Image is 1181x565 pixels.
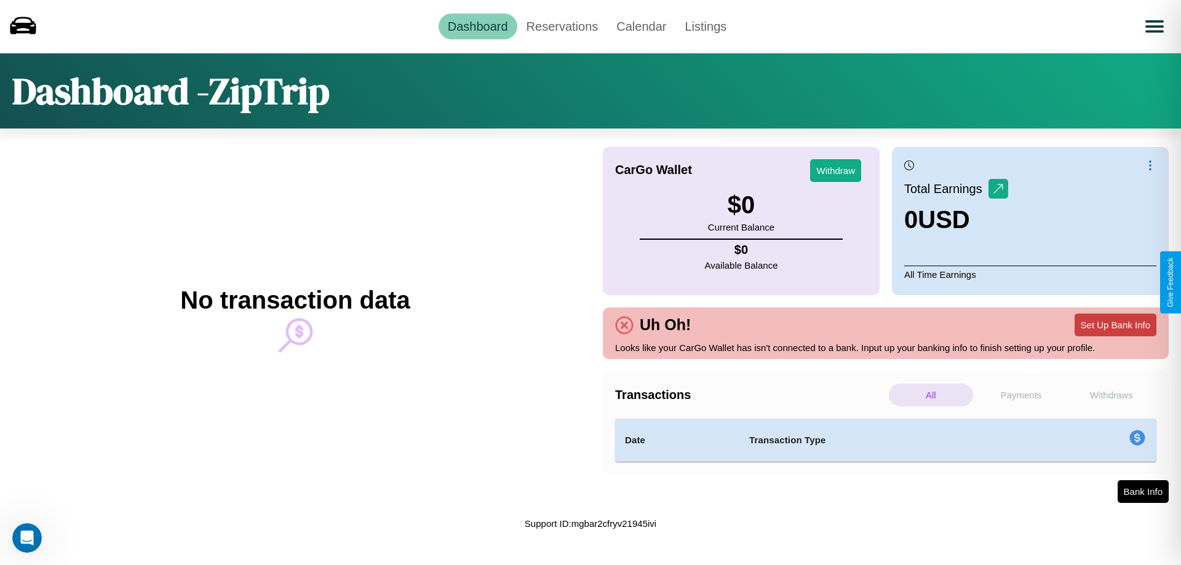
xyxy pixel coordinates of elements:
table: simple table [615,419,1156,462]
h4: Uh Oh! [634,316,697,334]
h3: $ 0 [708,191,774,219]
p: Payments [979,384,1064,406]
a: Calendar [607,14,675,39]
h4: Transaction Type [749,433,1028,448]
h4: CarGo Wallet [615,163,692,177]
p: Withdraws [1069,384,1153,406]
a: Dashboard [439,14,517,39]
h4: $ 0 [705,243,778,257]
h1: Dashboard - ZipTrip [12,66,330,116]
p: All Time Earnings [904,266,1156,283]
a: Reservations [517,14,608,39]
p: Looks like your CarGo Wallet has isn't connected to a bank. Input up your banking info to finish ... [615,339,1156,356]
p: Available Balance [705,257,778,274]
p: Support ID: mgbar2cfryv21945ivi [525,515,656,532]
p: All [889,384,973,406]
div: Give Feedback [1166,258,1175,307]
button: Bank Info [1118,480,1169,503]
h3: 0 USD [904,206,1008,234]
iframe: Intercom live chat [12,523,42,553]
h2: No transaction data [180,286,410,314]
h4: Transactions [615,388,886,402]
h4: Date [625,433,730,448]
a: Listings [675,14,736,39]
p: Total Earnings [904,178,988,200]
button: Withdraw [810,159,861,182]
button: Set Up Bank Info [1075,314,1156,336]
button: Open menu [1137,9,1172,44]
p: Current Balance [708,219,774,235]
